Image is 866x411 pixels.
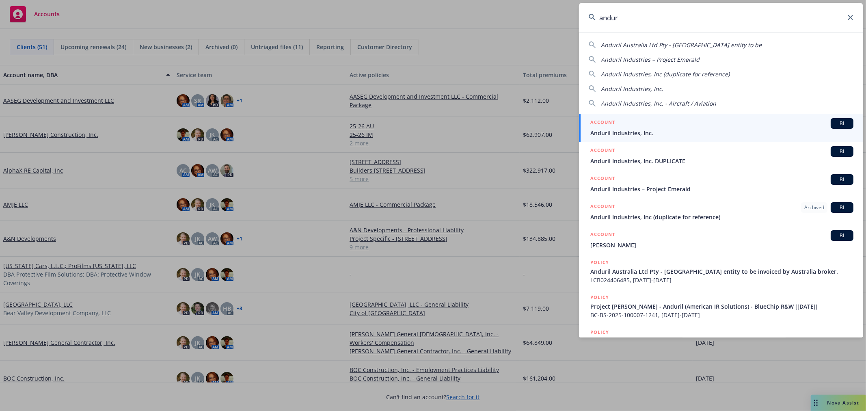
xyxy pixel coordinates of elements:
[579,170,863,198] a: ACCOUNTBIAnduril Industries – Project Emerald
[590,337,853,363] span: Area-I, LLC, Anduril Industries [GEOGRAPHIC_DATA], Anduril Australia Pty LTd; Copious Imaging, an...
[579,3,863,32] input: Search...
[590,213,853,221] span: Anduril Industries, Inc (duplicate for reference)
[590,146,615,156] h5: ACCOUNT
[834,232,850,239] span: BI
[590,174,615,184] h5: ACCOUNT
[579,198,863,226] a: ACCOUNTArchivedBIAnduril Industries, Inc (duplicate for reference)
[601,70,730,78] span: Anduril Industries, Inc (duplicate for reference)
[804,204,824,211] span: Archived
[590,311,853,319] span: BC-BS-2025-100007-1241, [DATE]-[DATE]
[590,157,853,165] span: Anduril Industries, Inc. DUPLICATE
[590,302,853,311] span: Project [PERSON_NAME] - Anduril (American IR Solutions) - BlueChip R&W [[DATE]]
[834,204,850,211] span: BI
[579,324,863,376] a: POLICYArea-I, LLC, Anduril Industries [GEOGRAPHIC_DATA], Anduril Australia Pty LTd; Copious Imagi...
[590,202,615,212] h5: ACCOUNT
[834,120,850,127] span: BI
[590,276,853,284] span: LCB024406485, [DATE]-[DATE]
[590,293,609,301] h5: POLICY
[590,267,853,276] span: Anduril Australia Ltd Pty - [GEOGRAPHIC_DATA] entity to be invoiced by Australia broker.
[590,241,853,249] span: [PERSON_NAME]
[834,148,850,155] span: BI
[590,230,615,240] h5: ACCOUNT
[579,114,863,142] a: ACCOUNTBIAnduril Industries, Inc.
[834,176,850,183] span: BI
[590,185,853,193] span: Anduril Industries – Project Emerald
[579,254,863,289] a: POLICYAnduril Australia Ltd Pty - [GEOGRAPHIC_DATA] entity to be invoiced by Australia broker.LCB...
[601,100,716,107] span: Anduril Industries, Inc. - Aircraft / Aviation
[590,328,609,336] h5: POLICY
[601,41,762,49] span: Anduril Australia Ltd Pty - [GEOGRAPHIC_DATA] entity to be
[579,289,863,324] a: POLICYProject [PERSON_NAME] - Anduril (American IR Solutions) - BlueChip R&W [[DATE]]BC-BS-2025-1...
[601,85,663,93] span: Anduril Industries, Inc.
[590,258,609,266] h5: POLICY
[579,142,863,170] a: ACCOUNTBIAnduril Industries, Inc. DUPLICATE
[601,56,700,63] span: Anduril Industries – Project Emerald
[590,129,853,137] span: Anduril Industries, Inc.
[579,226,863,254] a: ACCOUNTBI[PERSON_NAME]
[590,118,615,128] h5: ACCOUNT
